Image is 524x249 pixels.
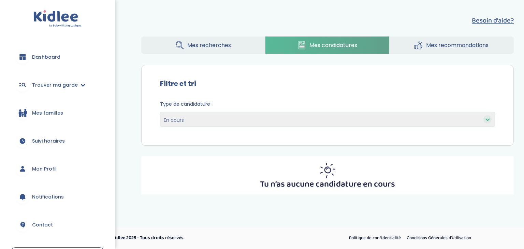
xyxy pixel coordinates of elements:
span: Contact [32,221,53,229]
a: Mes familles [10,101,105,125]
label: Filtre et tri [160,78,196,89]
a: Dashboard [10,45,105,69]
a: Notifications [10,185,105,209]
a: Mes recommandations [390,36,514,54]
img: inscription_membre_sun.png [320,163,335,178]
a: Mes candidatures [265,36,389,54]
span: Trouver ma garde [32,82,78,89]
a: Suivi horaires [10,129,105,153]
span: Suivi horaires [32,137,65,145]
span: Mes recherches [187,41,231,49]
a: Contact [10,213,105,237]
a: Mon Profil [10,157,105,181]
button: Besoin d'aide? [472,15,514,26]
span: Notifications [32,193,64,201]
a: Politique de confidentialité [347,234,403,243]
p: Tu n’as aucune candidature en cours [260,178,395,191]
a: Trouver ma garde [10,73,105,97]
p: © Kidlee 2025 - Tous droits réservés. [108,234,291,241]
span: Mes recommandations [426,41,489,49]
span: Dashboard [32,54,60,61]
span: Mes familles [32,109,63,117]
span: Mon Profil [32,165,57,173]
span: Mes candidatures [309,41,357,49]
img: logo.svg [33,10,82,28]
a: Mes recherches [141,36,265,54]
span: Type de candidature : [160,101,495,108]
a: Conditions Générales d’Utilisation [404,234,474,243]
